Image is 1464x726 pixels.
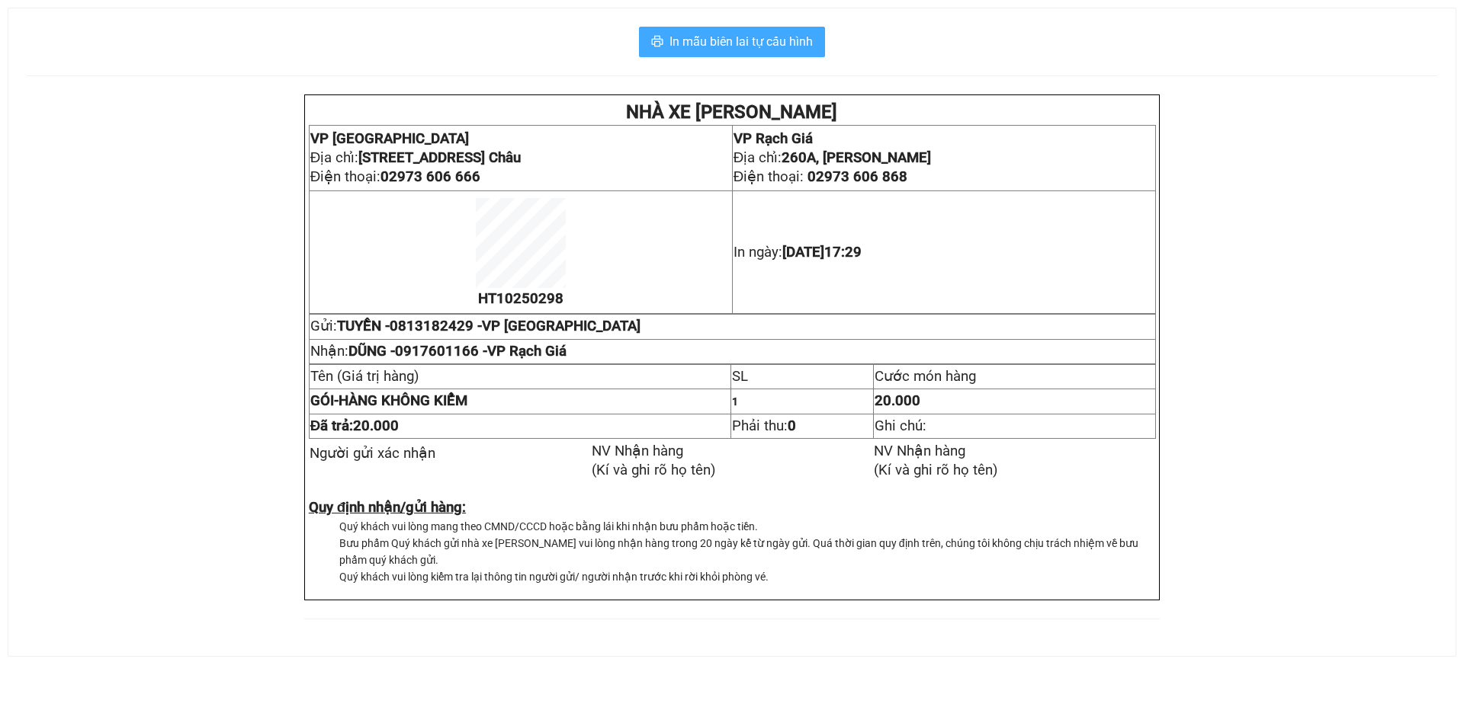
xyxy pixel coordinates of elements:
span: (Kí và ghi rõ họ tên) [592,462,716,478]
span: (Kí và ghi rõ họ tên) [874,462,998,478]
strong: HÀNG KHÔNG KIỂM [310,392,467,409]
span: 17:29 [824,244,862,261]
span: HT10250298 [478,290,563,307]
span: NV Nhận hàng [592,443,683,459]
button: printerIn mẫu biên lai tự cấu hình [639,27,825,57]
span: In mẫu biên lai tự cấu hình [669,32,813,51]
span: Người gửi xác nhận [310,445,435,462]
li: Quý khách vui lòng kiểm tra lại thông tin người gửi/ người nhận trước khi rời khỏi phòng vé. [339,568,1156,585]
span: NV Nhận hàng [874,443,965,459]
span: VP [GEOGRAPHIC_DATA] [310,130,469,147]
span: VP Rạch Giá [487,343,567,360]
span: SL [732,368,748,385]
span: Gửi: [310,318,640,334]
span: 02973 606 868 [807,168,907,185]
span: Nhận: [310,343,567,360]
span: Đã trả: [310,417,399,434]
span: Ghi chú: [875,417,926,434]
span: Phải thu: [732,417,796,434]
strong: Quy định nhận/gửi hàng: [309,499,466,516]
span: Tên (Giá trị hàng) [310,368,419,385]
span: VP [GEOGRAPHIC_DATA] [482,318,640,334]
span: 0917601166 - [395,343,567,360]
span: - [310,392,339,409]
span: 20.000 [353,417,399,434]
span: 02973 606 666 [380,168,480,185]
span: VP Rạch Giá [734,130,813,147]
span: DŨNG - [348,343,567,360]
span: printer [651,35,663,50]
span: 1 [732,395,738,408]
span: GÓI [310,392,334,409]
span: [DATE] [782,244,862,261]
strong: 0 [788,417,796,434]
strong: 260A, [PERSON_NAME] [782,149,931,166]
span: Địa chỉ: [734,149,931,166]
span: Điện thoại: [734,168,907,185]
span: TUYỀN - [337,318,640,334]
span: 0813182429 - [390,318,640,334]
li: Bưu phẩm Quý khách gửi nhà xe [PERSON_NAME] vui lòng nhận hàng trong 20 ngày kể từ ngày gửi. Quá ... [339,535,1156,568]
span: In ngày: [734,244,862,261]
li: Quý khách vui lòng mang theo CMND/CCCD hoặc bằng lái khi nhận bưu phẩm hoặc tiền. [339,518,1156,535]
strong: [STREET_ADDRESS] Châu [358,149,521,166]
strong: NHÀ XE [PERSON_NAME] [626,101,837,123]
span: Cước món hàng [875,368,976,385]
span: 20.000 [875,392,920,409]
span: Điện thoại: [310,168,480,185]
span: Địa chỉ: [310,149,521,166]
